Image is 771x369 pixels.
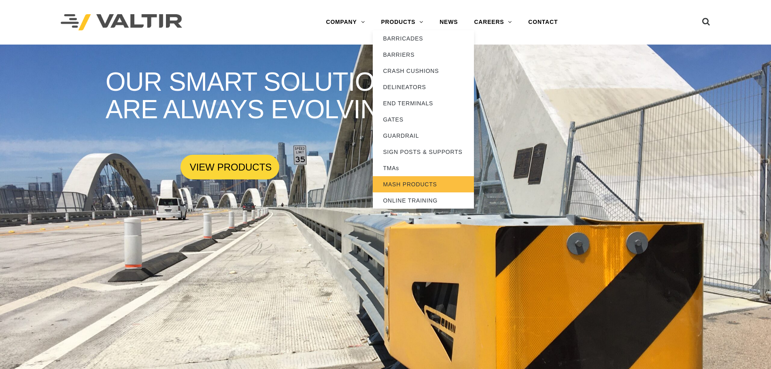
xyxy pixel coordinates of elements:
[431,14,466,30] a: NEWS
[61,14,182,31] img: Valtir
[373,95,474,111] a: END TERMINALS
[318,14,373,30] a: COMPANY
[106,68,439,124] rs-layer: OUR SMART SOLUTIONS ARE ALWAYS EVOLVING.
[373,144,474,160] a: SIGN POSTS & SUPPORTS
[373,160,474,176] a: TMAs
[373,192,474,209] a: ONLINE TRAINING
[373,47,474,63] a: BARRIERS
[181,155,279,179] a: VIEW PRODUCTS
[373,176,474,192] a: MASH PRODUCTS
[373,30,474,47] a: BARRICADES
[373,63,474,79] a: CRASH CUSHIONS
[373,14,431,30] a: PRODUCTS
[373,111,474,128] a: GATES
[466,14,520,30] a: CAREERS
[373,128,474,144] a: GUARDRAIL
[373,79,474,95] a: DELINEATORS
[520,14,566,30] a: CONTACT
